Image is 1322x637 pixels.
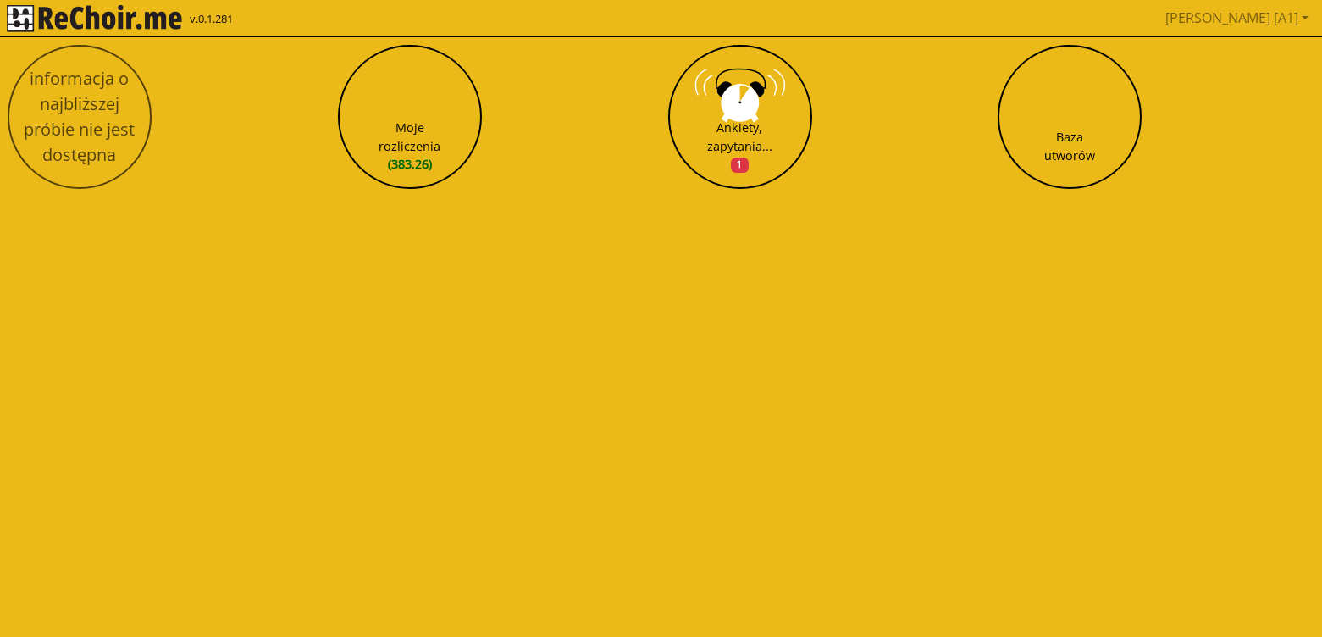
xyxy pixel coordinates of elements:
[668,45,812,189] button: Ankiety, zapytania...1
[7,5,182,32] img: rekłajer mi
[1044,128,1095,164] div: Baza utworów
[338,45,482,189] button: Moje rozliczenia(383.26)
[379,155,440,174] span: (383.26)
[379,119,440,174] div: Moje rozliczenia
[191,11,234,28] span: v.0.1.281
[1159,1,1315,35] a: [PERSON_NAME] [A1]
[707,119,772,174] div: Ankiety, zapytania...
[998,45,1142,189] button: Baza utworów
[731,158,748,173] span: 1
